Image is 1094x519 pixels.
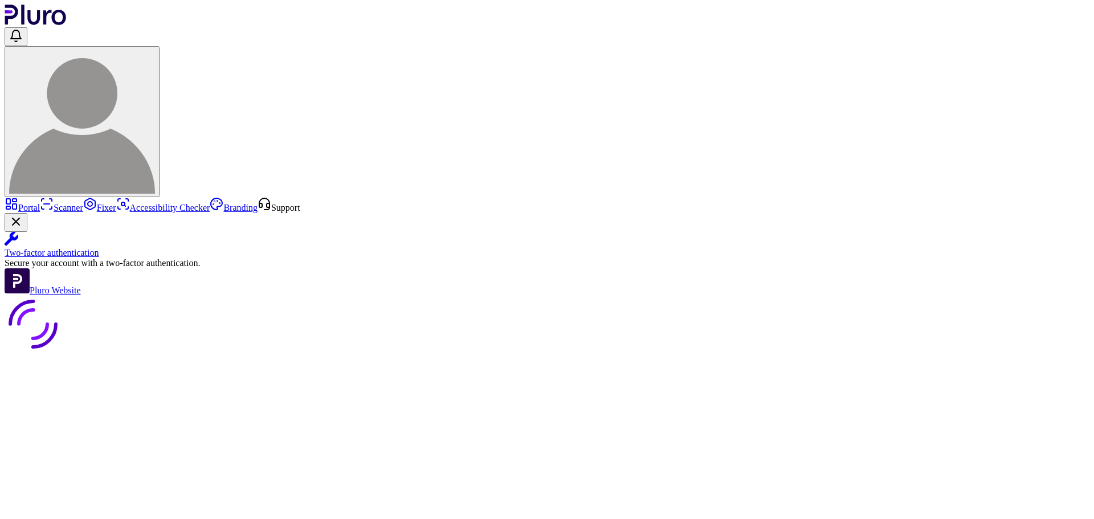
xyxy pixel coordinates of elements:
[116,203,210,212] a: Accessibility Checker
[5,213,27,232] button: Close Two-factor authentication notification
[5,258,1089,268] div: Secure your account with a two-factor authentication.
[5,17,67,27] a: Logo
[5,46,160,197] button: User avatar
[5,232,1089,258] a: Two-factor authentication
[5,27,27,46] button: Open notifications, you have undefined new notifications
[5,197,1089,296] aside: Sidebar menu
[40,203,83,212] a: Scanner
[83,203,116,212] a: Fixer
[258,203,300,212] a: Open Support screen
[9,48,155,194] img: User avatar
[5,248,1089,258] div: Two-factor authentication
[210,203,258,212] a: Branding
[5,285,81,295] a: Open Pluro Website
[5,203,40,212] a: Portal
